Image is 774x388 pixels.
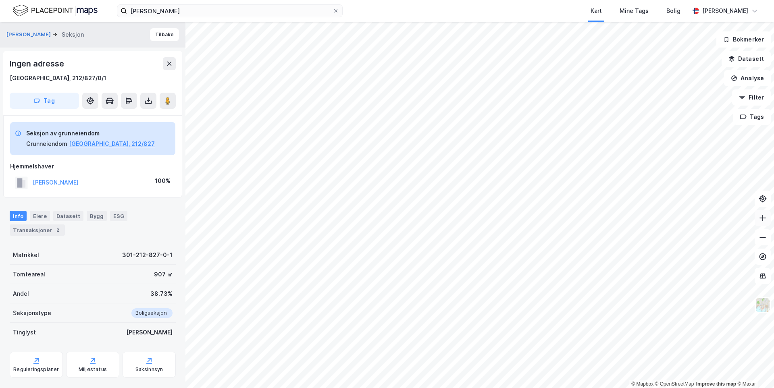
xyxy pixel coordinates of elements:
[110,211,127,221] div: ESG
[591,6,602,16] div: Kart
[30,211,50,221] div: Eiere
[127,5,333,17] input: Søk på adresse, matrikkel, gårdeiere, leietakere eller personer
[150,28,179,41] button: Tilbake
[724,70,771,86] button: Analyse
[155,176,171,186] div: 100%
[666,6,680,16] div: Bolig
[26,129,155,138] div: Seksjon av grunneiendom
[154,270,173,279] div: 907 ㎡
[10,73,106,83] div: [GEOGRAPHIC_DATA], 212/827/0/1
[54,226,62,234] div: 2
[126,328,173,337] div: [PERSON_NAME]
[755,297,770,313] img: Z
[87,211,107,221] div: Bygg
[62,30,84,39] div: Seksjon
[733,109,771,125] button: Tags
[13,250,39,260] div: Matrikkel
[135,366,163,373] div: Saksinnsyn
[69,139,155,149] button: [GEOGRAPHIC_DATA], 212/827
[10,211,27,221] div: Info
[722,51,771,67] button: Datasett
[13,308,51,318] div: Seksjonstype
[702,6,748,16] div: [PERSON_NAME]
[10,224,65,236] div: Transaksjoner
[13,4,98,18] img: logo.f888ab2527a4732fd821a326f86c7f29.svg
[122,250,173,260] div: 301-212-827-0-1
[734,349,774,388] div: Kontrollprogram for chat
[53,211,83,221] div: Datasett
[655,381,694,387] a: OpenStreetMap
[13,289,29,299] div: Andel
[696,381,736,387] a: Improve this map
[13,366,59,373] div: Reguleringsplaner
[620,6,649,16] div: Mine Tags
[150,289,173,299] div: 38.73%
[26,139,67,149] div: Grunneiendom
[734,349,774,388] iframe: Chat Widget
[10,57,65,70] div: Ingen adresse
[631,381,653,387] a: Mapbox
[6,31,52,39] button: [PERSON_NAME]
[13,328,36,337] div: Tinglyst
[10,93,79,109] button: Tag
[716,31,771,48] button: Bokmerker
[732,89,771,106] button: Filter
[13,270,45,279] div: Tomteareal
[10,162,175,171] div: Hjemmelshaver
[79,366,107,373] div: Miljøstatus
